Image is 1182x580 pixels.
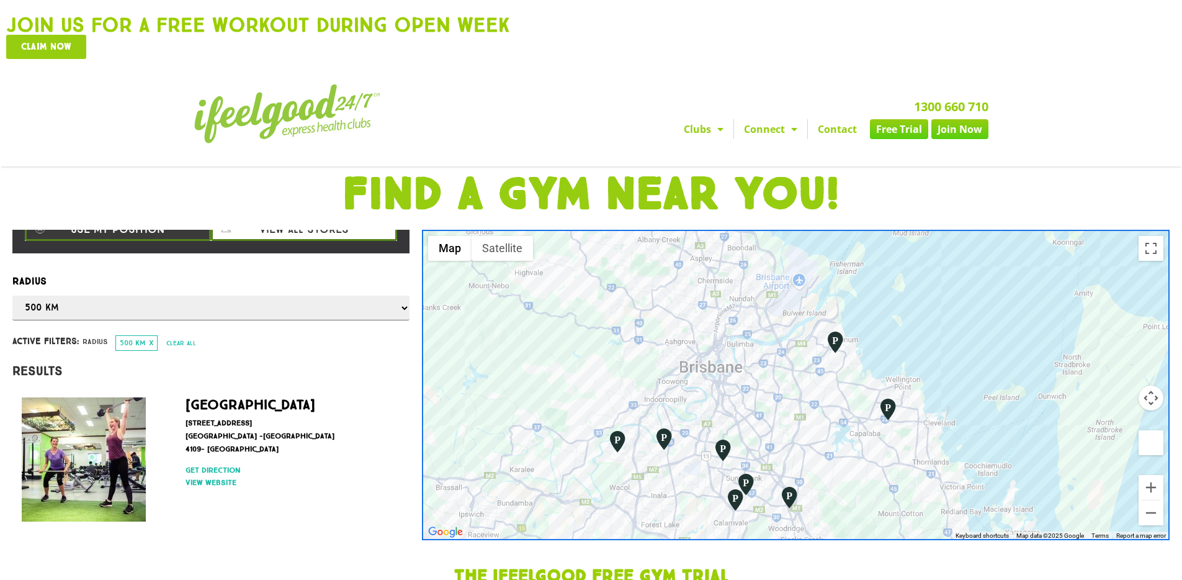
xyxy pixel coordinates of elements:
div: Coopers Plains [712,438,733,462]
a: Click to see this area on Google Maps [425,524,466,540]
div: Calamvale [725,488,746,512]
a: Terms (opens in new tab) [1091,532,1109,539]
a: Join Now [931,119,988,139]
h1: FIND A GYM NEAR YOU! [6,173,1176,217]
span: Map data ©2025 Google [1016,532,1084,539]
img: Google [425,524,466,540]
div: Wynnum [825,330,846,354]
button: Map camera controls [1139,386,1163,410]
a: Get direction [186,464,394,476]
a: Connect [734,119,807,139]
a: Contact [808,119,867,139]
a: 1300 660 710 [914,98,988,115]
button: Keyboard shortcuts [956,532,1009,540]
span: Radius [83,336,108,347]
span: Active filters: [12,335,79,348]
span: 500 km [120,338,146,347]
div: Alexandra Hills [877,397,898,421]
div: Runcorn [735,473,756,496]
a: Report a map error [1116,532,1166,539]
button: Drag Pegman onto the map to open Street View [1139,430,1163,455]
p: [STREET_ADDRESS] [GEOGRAPHIC_DATA] -[GEOGRAPHIC_DATA] 4109- [GEOGRAPHIC_DATA] [186,417,394,456]
a: Clubs [674,119,733,139]
h2: Join us for a free workout during open week [6,15,1176,35]
a: View website [186,477,394,488]
div: Oxley [653,427,674,451]
h4: Results [12,363,410,378]
button: Toggle fullscreen view [1139,236,1163,261]
button: Show satellite imagery [472,236,533,261]
span: Claim now [21,42,71,52]
label: Radius [12,273,410,289]
button: Zoom in [1139,475,1163,500]
button: Show street map [428,236,472,261]
a: Claim now [6,35,86,59]
div: Underwood [779,486,800,509]
button: Zoom out [1139,501,1163,525]
a: Free Trial [870,119,928,139]
nav: Menu [477,119,988,139]
a: [GEOGRAPHIC_DATA] [186,396,315,413]
div: Middle Park [607,430,628,453]
span: Clear all [166,340,196,347]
